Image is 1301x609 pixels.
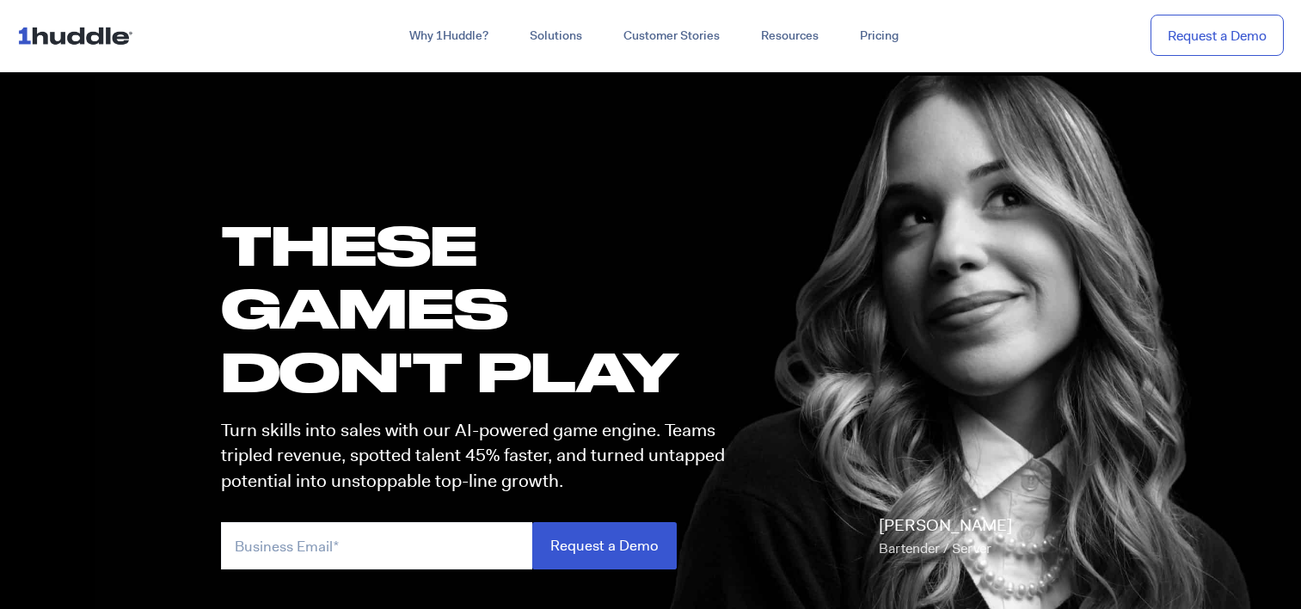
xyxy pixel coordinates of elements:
[879,514,1012,562] p: [PERSON_NAME]
[509,21,603,52] a: Solutions
[221,213,740,403] h1: these GAMES DON'T PLAY
[532,522,677,569] input: Request a Demo
[879,539,991,557] span: Bartender / Server
[221,418,740,494] p: Turn skills into sales with our AI-powered game engine. Teams tripled revenue, spotted talent 45%...
[740,21,839,52] a: Resources
[1151,15,1284,57] a: Request a Demo
[603,21,740,52] a: Customer Stories
[389,21,509,52] a: Why 1Huddle?
[17,19,140,52] img: ...
[221,522,532,569] input: Business Email*
[839,21,919,52] a: Pricing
